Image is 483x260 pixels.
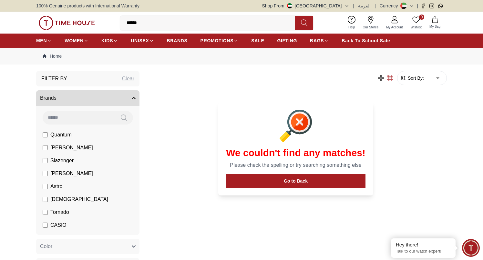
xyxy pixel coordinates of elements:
[396,249,451,254] p: Talk to our watch expert!
[359,15,382,31] a: Our Stores
[36,35,52,46] a: MEN
[277,37,297,44] span: GIFTING
[41,75,67,83] h3: Filter By
[50,234,70,242] span: CITIZEN
[43,210,48,215] input: Tornado
[310,37,324,44] span: BAGS
[43,171,48,176] input: [PERSON_NAME]
[167,35,188,46] a: BRANDS
[43,132,48,137] input: Quantum
[36,239,139,254] button: Color
[396,242,451,248] div: Hey there!
[101,37,113,44] span: KIDS
[200,37,234,44] span: PROMOTIONS
[344,15,359,31] a: Help
[36,90,139,106] button: Brands
[36,3,139,9] span: 100% Genuine products with International Warranty
[251,37,264,44] span: SALE
[131,35,154,46] a: UNISEX
[262,3,349,9] button: Shop From[GEOGRAPHIC_DATA]
[429,4,434,8] a: Instagram
[358,3,371,9] button: العربية
[40,243,52,250] span: Color
[380,3,401,9] div: Currency
[36,37,47,44] span: MEN
[342,37,390,44] span: Back To School Sale
[50,221,67,229] span: CASIO
[43,197,48,202] input: [DEMOGRAPHIC_DATA]
[360,25,381,30] span: Our Stores
[408,25,424,30] span: Wishlist
[50,157,74,165] span: Slazenger
[43,184,48,189] input: Astro
[353,3,355,9] span: |
[43,158,48,163] input: Slazenger
[406,75,424,81] span: Sort By:
[419,15,424,20] span: 0
[65,37,84,44] span: WOMEN
[50,183,62,190] span: Astro
[50,208,69,216] span: Tornado
[462,239,480,257] div: Chat Widget
[277,35,297,46] a: GIFTING
[346,25,358,30] span: Help
[400,75,424,81] button: Sort By:
[131,37,149,44] span: UNISEX
[426,15,444,30] button: My Bag
[200,35,239,46] a: PROMOTIONS
[43,145,48,150] input: [PERSON_NAME]
[287,3,292,8] img: United Arab Emirates
[407,15,426,31] a: 0Wishlist
[43,53,62,59] a: Home
[251,35,264,46] a: SALE
[39,16,95,30] img: ...
[226,174,365,188] button: Go to Back
[167,37,188,44] span: BRANDS
[36,48,447,65] nav: Breadcrumb
[43,223,48,228] input: CASIO
[50,170,93,177] span: [PERSON_NAME]
[50,195,108,203] span: [DEMOGRAPHIC_DATA]
[40,94,57,102] span: Brands
[50,144,93,152] span: [PERSON_NAME]
[226,147,365,159] h1: We couldn't find any matches!
[384,25,406,30] span: My Account
[375,3,376,9] span: |
[226,161,365,169] p: Please check the spelling or try searching something else
[438,4,443,8] a: Whatsapp
[122,75,134,83] div: Clear
[427,24,443,29] span: My Bag
[342,35,390,46] a: Back To School Sale
[421,4,426,8] a: Facebook
[310,35,329,46] a: BAGS
[65,35,88,46] a: WOMEN
[101,35,118,46] a: KIDS
[417,3,418,9] span: |
[50,131,72,139] span: Quantum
